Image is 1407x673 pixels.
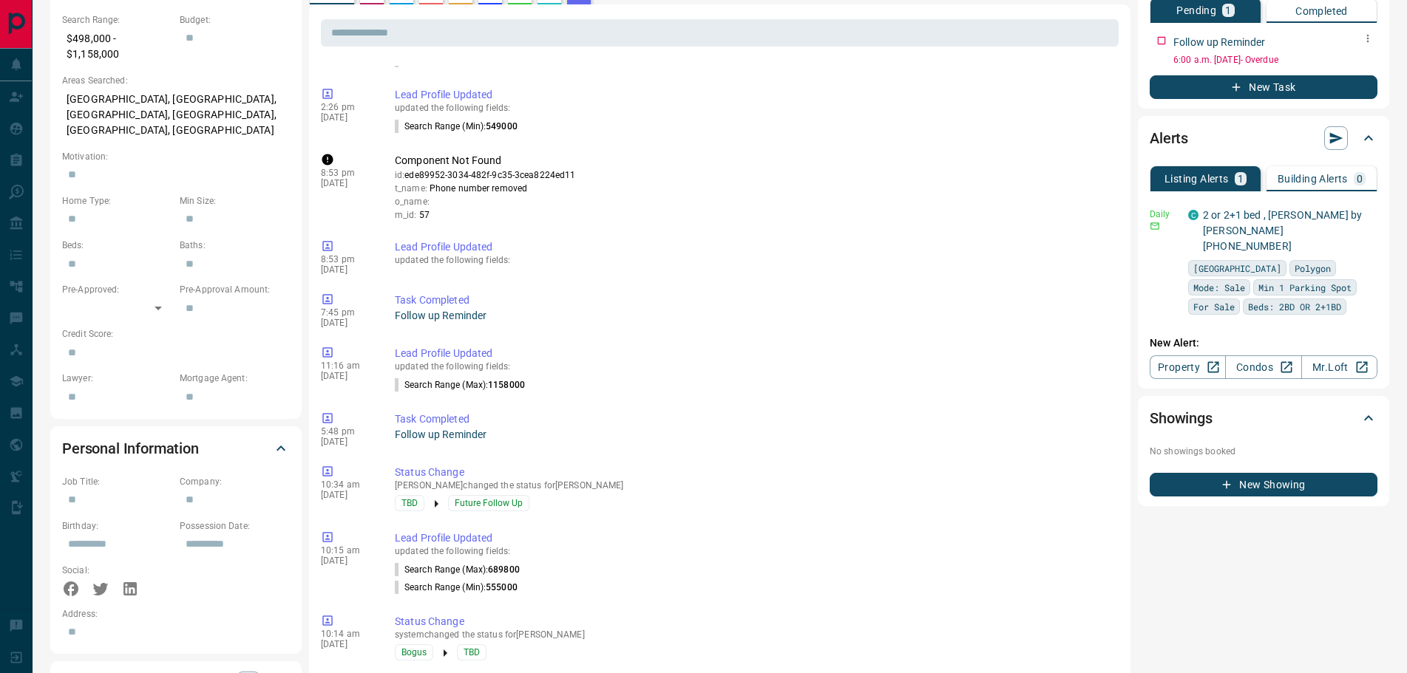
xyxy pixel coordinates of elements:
p: 10:34 am [321,479,373,490]
div: Alerts [1150,120,1377,156]
p: [DATE] [321,112,373,123]
span: [GEOGRAPHIC_DATA] [1193,261,1281,276]
p: updated the following fields: [395,255,1113,265]
p: Pre-Approval Amount: [180,283,290,296]
p: Task Completed [395,293,1113,308]
p: Areas Searched: [62,74,290,87]
p: Mortgage Agent: [180,372,290,385]
p: Follow up Reminder [395,308,1113,324]
p: 10:14 am [321,629,373,639]
span: TBD [401,496,418,510]
span: Polygon [1295,261,1331,276]
p: Motivation: [62,150,290,163]
span: Min 1 Parking Spot [1258,280,1352,295]
p: Search Range: [62,13,172,27]
p: m_id: [395,208,631,222]
span: For Sale [1193,299,1235,314]
span: 549000 [486,121,518,131]
p: [DATE] [321,490,373,500]
p: updated the following fields: [395,103,1113,113]
p: [DATE] [321,556,373,566]
p: Lead Profile Updated [395,530,1113,546]
span: 1158000 [488,380,525,390]
svg: Email [1150,221,1160,231]
p: system changed the status for [PERSON_NAME] [395,629,1113,640]
p: [DATE] [321,639,373,649]
p: updated the following fields: [395,361,1113,372]
a: Mr.Loft [1301,355,1377,379]
p: Home Type: [62,194,172,208]
h2: Personal Information [62,437,199,460]
p: Social: [62,564,172,577]
p: Job Title: [62,475,172,488]
span: TBD [464,645,480,660]
p: updated the following fields: [395,546,1113,556]
button: New Showing [1150,473,1377,496]
p: Pending [1176,5,1216,16]
div: Personal Information [62,431,290,466]
p: Lead Profile Updated [395,346,1113,361]
p: [DATE] [321,437,373,447]
span: Future Follow Up [455,496,523,510]
p: id: [395,168,631,182]
p: Task Completed [395,411,1113,427]
p: 5:48 pm [321,426,373,437]
p: Search Range (Max) : [395,563,520,576]
p: Listing Alerts [1164,174,1229,184]
span: 555000 [486,582,518,592]
p: 11:16 am [321,361,373,371]
p: Min Size: [180,194,290,208]
p: Status Change [395,465,1113,480]
p: [DATE] [321,371,373,381]
p: Pre-Approved: [62,283,172,296]
span: Beds: 2BD OR 2+1BD [1248,299,1341,314]
p: 8:53 pm [321,168,373,178]
p: 8:53 pm [321,254,373,264]
p: Company: [180,475,290,488]
p: Beds: [62,239,172,252]
span: Bogus [401,645,427,660]
p: New Alert: [1150,335,1377,351]
a: Property [1150,355,1226,379]
p: Daily [1150,208,1179,221]
p: [DATE] [321,178,373,188]
span: 57 [419,210,430,220]
p: t_name: [395,182,631,195]
div: Showings [1150,400,1377,436]
p: Search Range (Min) : [395,120,518,133]
span: Mode: Sale [1193,280,1245,295]
p: Lead Profile Updated [395,239,1113,255]
a: Condos [1225,355,1301,379]
a: 2 or 2+1 bed , [PERSON_NAME] by [PERSON_NAME] [PHONE_NUMBER] [1203,209,1362,252]
p: Follow up Reminder [395,427,1113,443]
span: Phone number removed [430,183,527,194]
p: [GEOGRAPHIC_DATA], [GEOGRAPHIC_DATA], [GEOGRAPHIC_DATA], [GEOGRAPHIC_DATA], [GEOGRAPHIC_DATA], [G... [62,87,290,143]
p: Lead Profile Updated [395,87,1113,103]
div: condos.ca [1188,210,1199,220]
p: No showings booked [1150,445,1377,458]
p: 0 [1357,174,1363,184]
span: 689800 [488,564,520,575]
p: Possession Date: [180,519,290,533]
p: Completed [1295,6,1348,16]
p: o_name: [395,195,631,208]
p: 6:00 a.m. [DATE] - Overdue [1173,53,1377,66]
p: Follow up Reminder [1173,35,1265,50]
p: [DATE] [321,318,373,328]
p: 7:45 pm [321,307,373,318]
p: [DATE] [321,264,373,275]
p: Baths: [180,239,290,252]
p: Component Not Found [395,153,1113,168]
span: ede89952-3034-482f-9c35-3cea8224ed11 [404,170,575,180]
h2: Showings [1150,406,1213,430]
p: Search Range (Max) : [395,378,525,392]
p: 2:26 pm [321,102,373,112]
p: 1 [1225,5,1231,16]
p: Address: [62,607,290,621]
p: Birthday: [62,519,172,533]
p: Building Alerts [1278,174,1348,184]
p: $498,000 - $1,158,000 [62,27,172,66]
p: Budget: [180,13,290,27]
p: Search Range (Min) : [395,581,518,594]
button: New Task [1150,75,1377,99]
